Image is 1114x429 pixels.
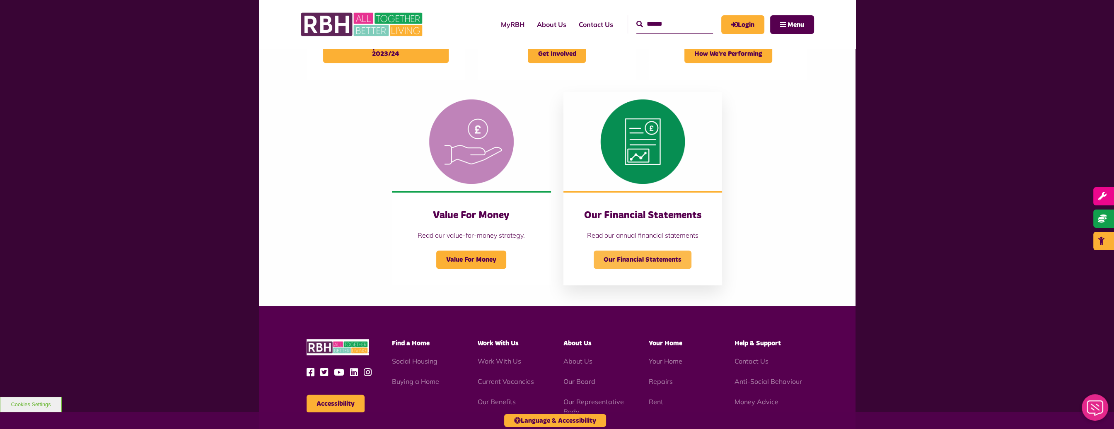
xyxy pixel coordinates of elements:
[788,22,804,28] span: Menu
[307,339,369,355] img: RBH
[478,377,534,386] a: Current Vacancies
[392,92,551,286] a: Value For Money Read our value-for-money strategy. Value For Money
[684,45,772,63] span: How We're Performing
[528,45,586,63] span: Get Involved
[478,340,519,347] span: Work With Us
[563,398,623,416] a: Our Representative Body
[392,357,437,365] a: Social Housing - open in a new tab
[495,13,531,36] a: MyRBH
[408,209,534,222] h3: Value For Money
[563,92,722,286] a: Our Financial Statements Read our annual financial statements Our Financial Statements
[323,38,449,63] span: Annual Report to Customers 2023/24
[504,414,606,427] button: Language & Accessibility
[478,357,521,365] a: Work With Us
[735,377,802,386] a: Anti-Social Behaviour
[563,340,591,347] span: About Us
[563,377,595,386] a: Our Board
[392,377,439,386] a: Buying a Home
[300,8,425,41] img: RBH
[531,13,573,36] a: About Us
[478,398,516,406] a: Our Benefits
[408,230,534,240] p: Read our value-for-money strategy.
[580,209,706,222] h3: Our Financial Statements
[735,340,781,347] span: Help & Support
[392,92,551,191] img: Value For Money
[649,340,682,347] span: Your Home
[563,92,722,191] img: Financial Statement
[649,377,673,386] a: Repairs
[735,357,768,365] a: Contact Us
[649,357,682,365] a: Your Home
[392,340,430,347] span: Find a Home
[1077,392,1114,429] iframe: Netcall Web Assistant for live chat
[436,251,506,269] span: Value For Money
[636,15,713,33] input: Search
[770,15,814,34] button: Navigation
[563,357,592,365] a: About Us
[594,251,691,269] span: Our Financial Statements
[580,230,706,240] p: Read our annual financial statements
[649,398,663,406] a: Rent
[307,395,365,413] button: Accessibility
[721,15,764,34] a: MyRBH
[573,13,619,36] a: Contact Us
[735,398,778,406] a: Money Advice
